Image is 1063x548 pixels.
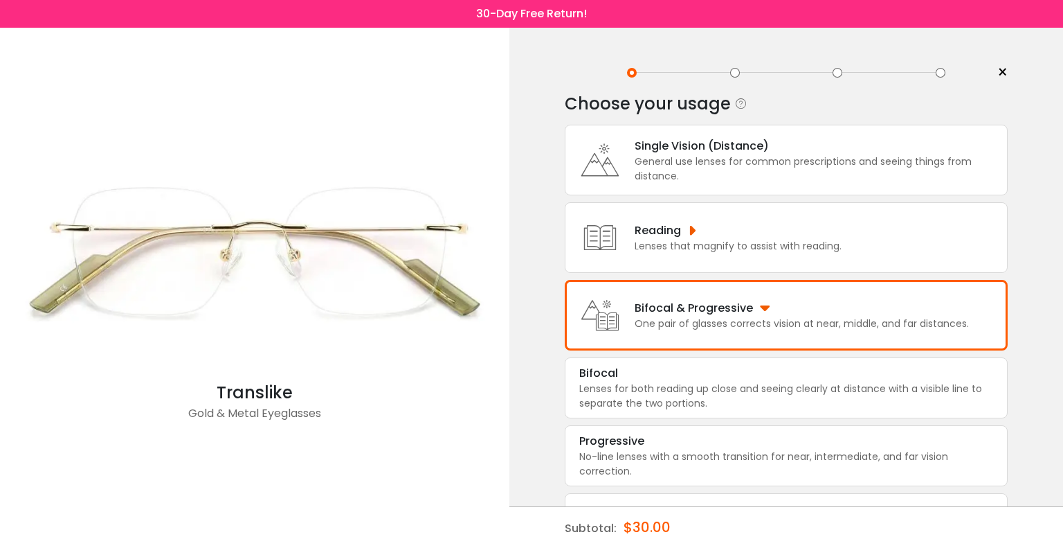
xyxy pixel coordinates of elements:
div: Translike [7,380,502,405]
div: One pair of glasses corrects vision at near, middle, and far distances. [635,317,969,331]
img: Gold Translike - Metal Eyeglasses [7,132,502,380]
div: Choose your usage [565,90,731,118]
div: Bifocal & Progressive [635,299,969,317]
div: Reading [635,222,842,239]
div: Progressive [579,433,644,450]
div: Bifocal [579,365,618,382]
div: Lenses that magnify to assist with reading. [635,239,842,254]
div: $30.00 [624,507,671,547]
div: No-line lenses with a smooth transition for near, intermediate, and far vision correction. [579,450,993,479]
span: × [997,62,1008,83]
div: Lenses for both reading up close and seeing clearly at distance with a visible line to separate t... [579,382,993,411]
div: Gold & Metal Eyeglasses [7,405,502,433]
div: General use lenses for common prescriptions and seeing things from distance. [635,154,1000,184]
a: × [987,62,1008,83]
div: Single Vision (Distance) [635,137,1000,154]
